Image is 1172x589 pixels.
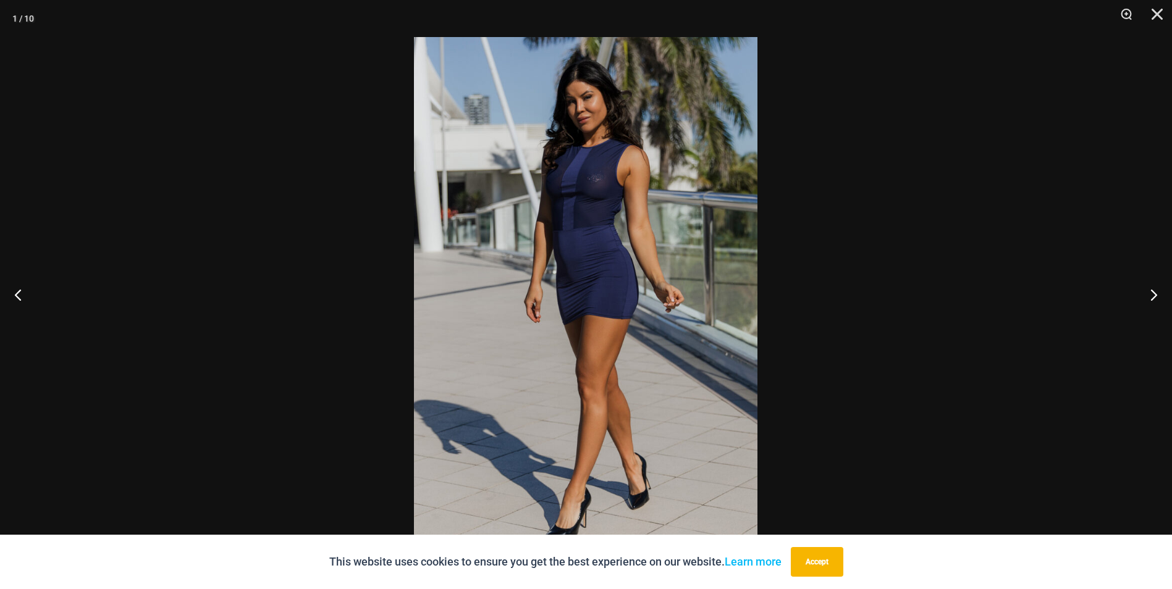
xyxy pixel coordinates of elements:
[1126,264,1172,325] button: Next
[791,547,843,577] button: Accept
[12,9,34,28] div: 1 / 10
[725,555,782,568] a: Learn more
[329,553,782,571] p: This website uses cookies to ensure you get the best experience on our website.
[414,37,757,552] img: Desire Me Navy 5192 Dress 11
